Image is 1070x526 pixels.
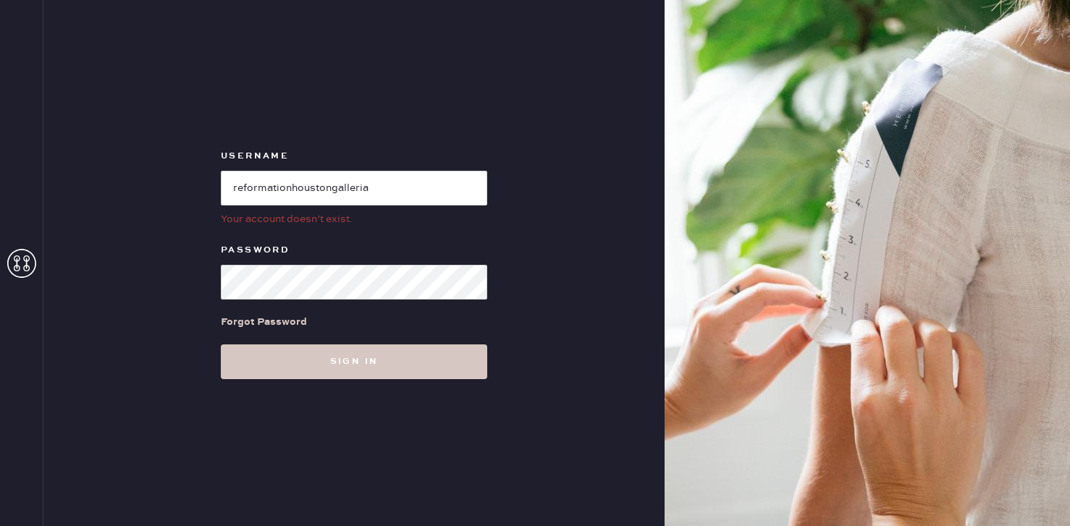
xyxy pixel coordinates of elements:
[221,314,307,330] div: Forgot Password
[221,242,487,259] label: Password
[221,171,487,205] input: e.g. john@doe.com
[221,344,487,379] button: Sign in
[221,211,487,227] div: Your account doesn’t exist.
[221,148,487,165] label: Username
[221,300,307,344] a: Forgot Password
[1001,461,1063,523] iframe: Front Chat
